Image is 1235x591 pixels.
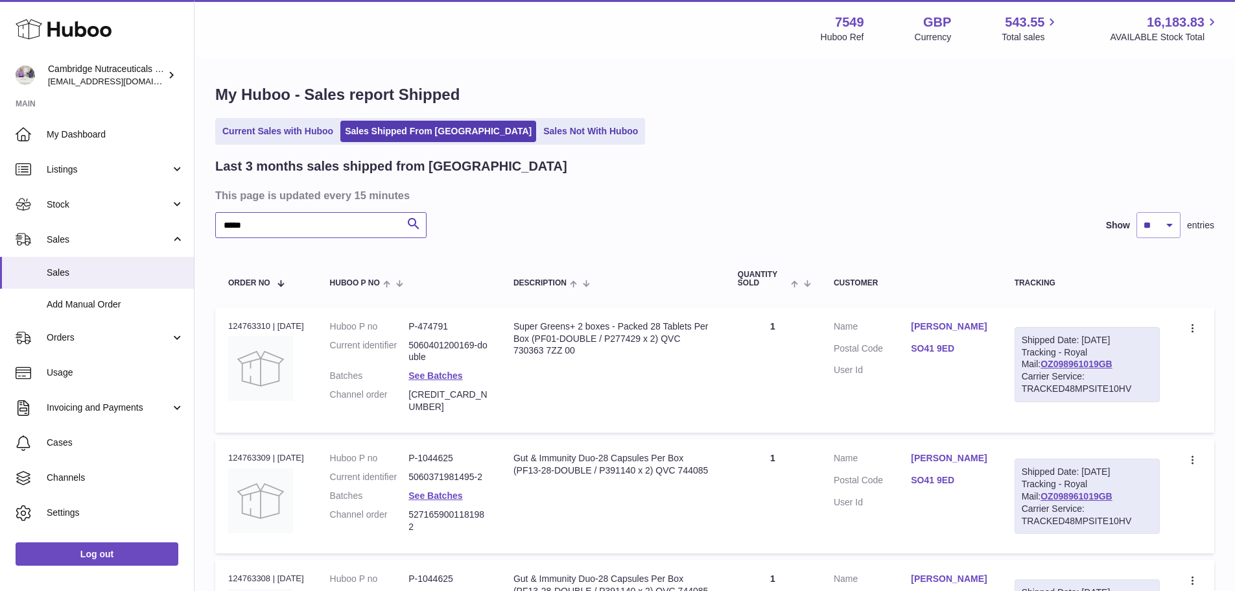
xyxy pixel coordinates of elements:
[330,339,409,364] dt: Current identifier
[834,573,911,588] dt: Name
[911,452,988,464] a: [PERSON_NAME]
[834,320,911,336] dt: Name
[1005,14,1044,31] span: 543.55
[408,471,488,483] dd: 5060371981495-2
[47,472,184,484] span: Channels
[1015,327,1160,402] div: Tracking - Royal Mail:
[725,308,821,433] td: 1
[340,121,536,142] a: Sales Shipped From [GEOGRAPHIC_DATA]
[47,128,184,141] span: My Dashboard
[228,573,304,585] div: 124763308 | [DATE]
[228,452,304,464] div: 124763309 | [DATE]
[47,199,171,211] span: Stock
[821,31,864,43] div: Huboo Ref
[1110,31,1219,43] span: AVAILABLE Stock Total
[47,507,184,519] span: Settings
[1022,503,1153,527] div: Carrier Service: TRACKED48MPSITE10HV
[923,14,951,31] strong: GBP
[330,573,409,585] dt: Huboo P no
[408,389,488,413] dd: [CREDIT_CARD_NUMBER]
[1022,466,1153,478] div: Shipped Date: [DATE]
[228,468,293,533] img: no-photo.jpg
[1015,459,1160,534] div: Tracking - Royal Mail:
[1041,491,1112,501] a: OZ098961019GB
[835,14,864,31] strong: 7549
[330,389,409,413] dt: Channel order
[513,452,712,477] div: Gut & Immunity Duo-28 Capsules Per Box (PF13-28-DOUBLE / P391140 x 2) QVC 744085
[408,320,488,333] dd: P-474791
[834,364,911,376] dt: User Id
[408,490,462,501] a: See Batches
[1015,279,1160,287] div: Tracking
[911,474,988,487] a: SO41 9ED
[408,573,488,585] dd: P-1044625
[47,234,171,246] span: Sales
[16,542,178,566] a: Log out
[408,452,488,464] dd: P-1044625
[725,439,821,553] td: 1
[911,320,988,333] a: [PERSON_NAME]
[915,31,952,43] div: Currency
[47,298,184,311] span: Add Manual Order
[330,490,409,502] dt: Batches
[48,63,165,88] div: Cambridge Nutraceuticals Ltd
[228,279,270,287] span: Order No
[48,76,191,86] span: [EMAIL_ADDRESS][DOMAIN_NAME]
[47,267,184,279] span: Sales
[408,339,488,364] dd: 5060401200169-double
[47,402,171,414] span: Invoicing and Payments
[330,509,409,533] dt: Channel order
[1022,334,1153,346] div: Shipped Date: [DATE]
[330,452,409,464] dt: Huboo P no
[834,279,989,287] div: Customer
[911,573,988,585] a: [PERSON_NAME]
[408,370,462,381] a: See Batches
[911,343,988,355] a: SO41 9ED
[834,343,911,358] dt: Postal Code
[16,66,35,85] img: internalAdmin-7549@internal.huboo.com
[738,271,788,287] span: Quantity Sold
[1041,359,1112,369] a: OZ098961019GB
[834,474,911,490] dt: Postal Code
[408,509,488,533] dd: 5271659001181982
[330,471,409,483] dt: Current identifier
[1110,14,1219,43] a: 16,183.83 AVAILABLE Stock Total
[330,320,409,333] dt: Huboo P no
[47,437,184,449] span: Cases
[513,320,712,357] div: Super Greens+ 2 boxes - Packed 28 Tablets Per Box (PF01-DOUBLE / P277429 x 2) QVC 730363 7ZZ 00
[47,163,171,176] span: Listings
[215,158,567,175] h2: Last 3 months sales shipped from [GEOGRAPHIC_DATA]
[47,332,171,344] span: Orders
[834,452,911,468] dt: Name
[330,370,409,382] dt: Batches
[330,279,380,287] span: Huboo P no
[513,279,567,287] span: Description
[218,121,338,142] a: Current Sales with Huboo
[1002,31,1059,43] span: Total sales
[539,121,642,142] a: Sales Not With Huboo
[1187,219,1214,232] span: entries
[1002,14,1059,43] a: 543.55 Total sales
[1106,219,1130,232] label: Show
[215,84,1214,105] h1: My Huboo - Sales report Shipped
[228,336,293,401] img: no-photo.jpg
[834,496,911,509] dt: User Id
[1147,14,1205,31] span: 16,183.83
[47,367,184,379] span: Usage
[215,188,1211,202] h3: This page is updated every 15 minutes
[1022,370,1153,395] div: Carrier Service: TRACKED48MPSITE10HV
[228,320,304,332] div: 124763310 | [DATE]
